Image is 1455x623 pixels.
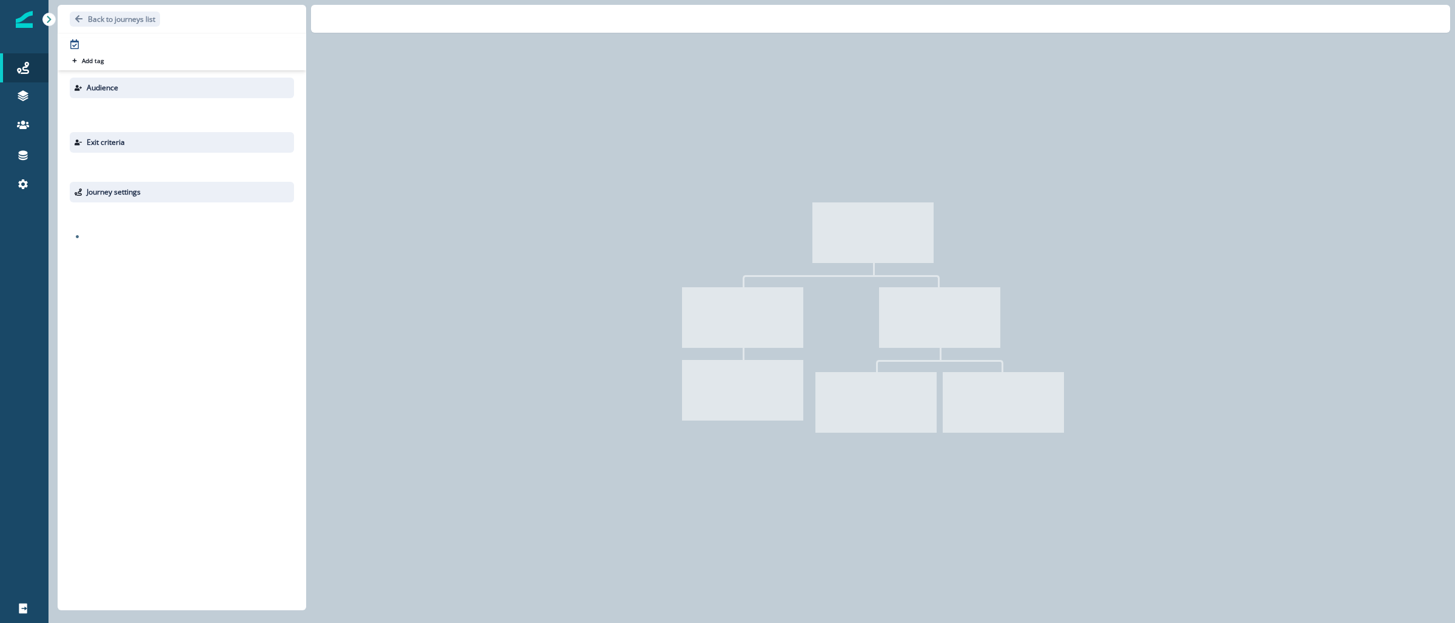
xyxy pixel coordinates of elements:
p: Journey settings [87,187,141,198]
p: Add tag [82,57,104,64]
button: Add tag [70,56,106,65]
p: Audience [87,82,118,93]
img: Inflection [16,11,33,28]
button: Go back [70,12,160,27]
p: Back to journeys list [88,14,155,24]
p: Exit criteria [87,137,125,148]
